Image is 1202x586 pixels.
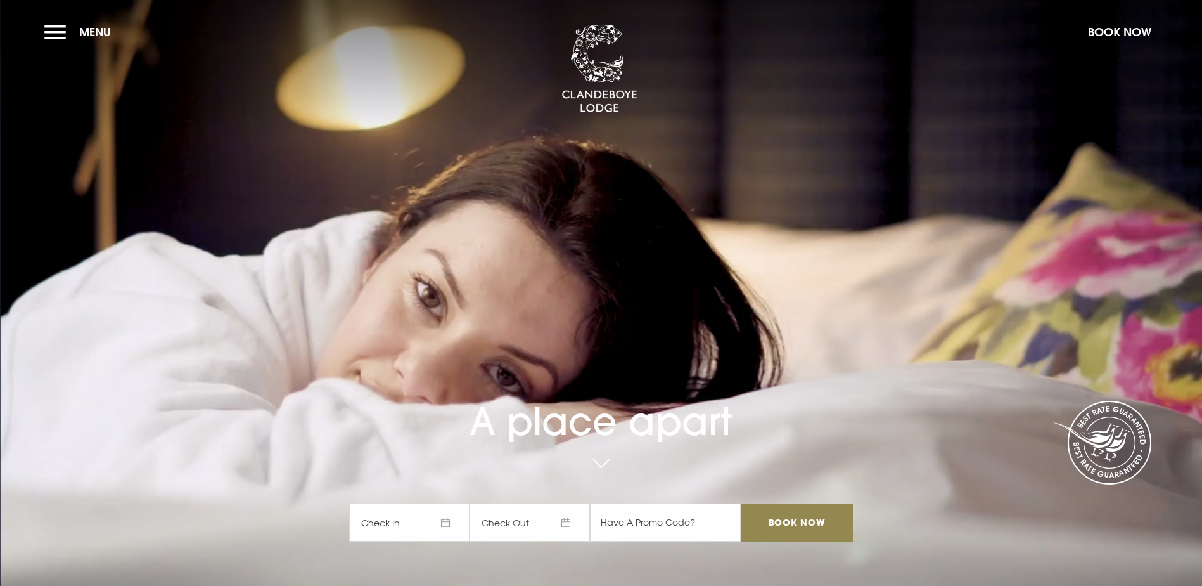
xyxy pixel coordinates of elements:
[79,25,111,39] span: Menu
[470,504,590,542] span: Check Out
[741,504,852,542] input: Book Now
[590,504,741,542] input: Have A Promo Code?
[349,504,470,542] span: Check In
[349,363,852,444] h1: A place apart
[561,25,637,114] img: Clandeboye Lodge
[44,18,117,46] button: Menu
[1082,18,1158,46] button: Book Now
